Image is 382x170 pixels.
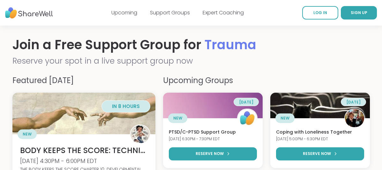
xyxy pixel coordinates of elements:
span: [DATE] [346,99,361,105]
a: RESERVE NOW [276,147,364,160]
span: NEW [23,131,32,137]
img: PTSD/C-PTSD Support Group [163,93,263,118]
span: Trauma [205,36,256,54]
span: NEW [281,115,289,121]
a: RESERVE NOW [169,147,257,160]
div: [DATE] 5:00PM - 6:30PM EDT [276,136,364,142]
h1: Join a Free Support Group for [12,36,370,54]
img: BODY KEEPS THE SCORE: TECHNICS BEYOND TRAUMA [12,93,155,134]
span: RESERVE NOW [196,151,224,157]
span: [DATE] [239,99,253,105]
a: Upcoming [111,9,137,16]
span: SIGN UP [351,10,367,15]
span: RESERVE NOW [303,151,331,157]
span: in 8 hours [112,103,140,110]
h2: Reserve your spot in a live support group now [12,55,370,67]
span: NEW [173,115,182,121]
span: LOG IN [313,10,327,15]
img: Coping with Loneliness Together [270,93,370,118]
a: LOG IN [302,6,338,19]
h4: Upcoming Groups [163,75,370,86]
img: Tammy21 [131,125,150,144]
img: Judy [345,109,364,128]
h3: PTSD/C-PTSD Support Group [169,129,257,135]
h3: Coping with Loneliness Together [276,129,364,135]
img: ShareWell Nav Logo [5,4,53,22]
a: Expert Coaching [203,9,244,16]
a: SIGN UP [341,6,377,19]
img: ShareWell [238,109,257,128]
a: Support Groups [150,9,190,16]
h3: BODY KEEPS THE SCORE: TECHNICS BEYOND TRAUMA [20,145,148,156]
h4: Featured [DATE] [12,75,155,86]
div: [DATE] 6:30PM - 7:30PM EDT [169,136,257,142]
div: [DATE] 4:30PM - 6:00PM EDT [20,157,148,165]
